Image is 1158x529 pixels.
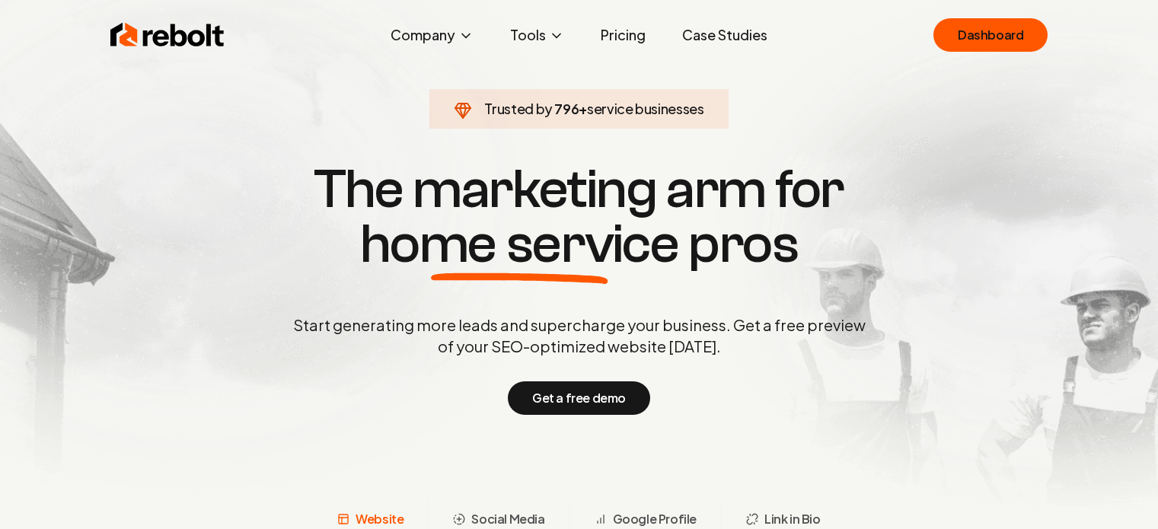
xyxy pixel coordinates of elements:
[360,217,679,272] span: home service
[290,314,869,357] p: Start generating more leads and supercharge your business. Get a free preview of your SEO-optimiz...
[356,510,404,528] span: Website
[378,20,486,50] button: Company
[933,18,1048,52] a: Dashboard
[484,100,552,117] span: Trusted by
[613,510,697,528] span: Google Profile
[764,510,821,528] span: Link in Bio
[508,381,650,415] button: Get a free demo
[554,98,579,120] span: 796
[589,20,658,50] a: Pricing
[214,162,945,272] h1: The marketing arm for pros
[471,510,544,528] span: Social Media
[670,20,780,50] a: Case Studies
[498,20,576,50] button: Tools
[579,100,587,117] span: +
[110,20,225,50] img: Rebolt Logo
[587,100,704,117] span: service businesses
